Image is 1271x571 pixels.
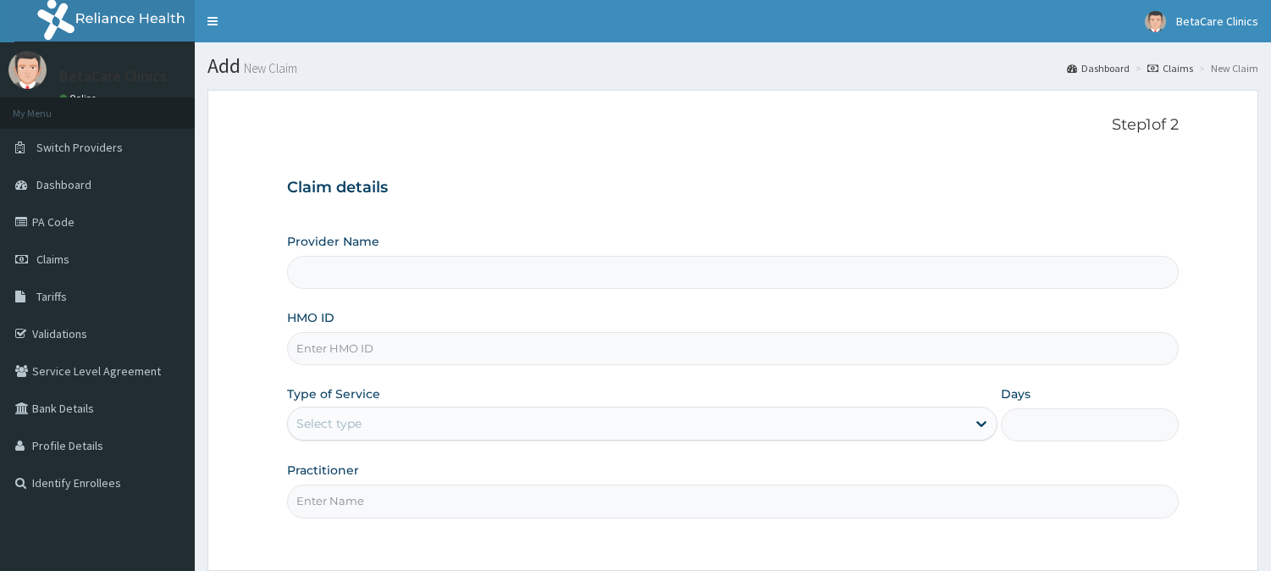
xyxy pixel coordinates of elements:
[8,51,47,89] img: User Image
[59,92,100,104] a: Online
[207,55,1258,77] h1: Add
[287,233,379,250] label: Provider Name
[287,116,1179,135] p: Step 1 of 2
[36,140,123,155] span: Switch Providers
[1145,11,1166,32] img: User Image
[36,177,91,192] span: Dashboard
[1001,385,1031,402] label: Days
[287,462,359,479] label: Practitioner
[59,69,167,84] p: BetaCare Clinics
[240,62,297,75] small: New Claim
[287,332,1179,365] input: Enter HMO ID
[287,485,1179,518] input: Enter Name
[1195,61,1258,75] li: New Claim
[296,415,362,432] div: Select type
[1147,61,1193,75] a: Claims
[36,289,67,304] span: Tariffs
[287,179,1179,197] h3: Claim details
[287,309,334,326] label: HMO ID
[1067,61,1130,75] a: Dashboard
[36,252,69,267] span: Claims
[287,385,380,402] label: Type of Service
[1176,14,1258,29] span: BetaCare Clinics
